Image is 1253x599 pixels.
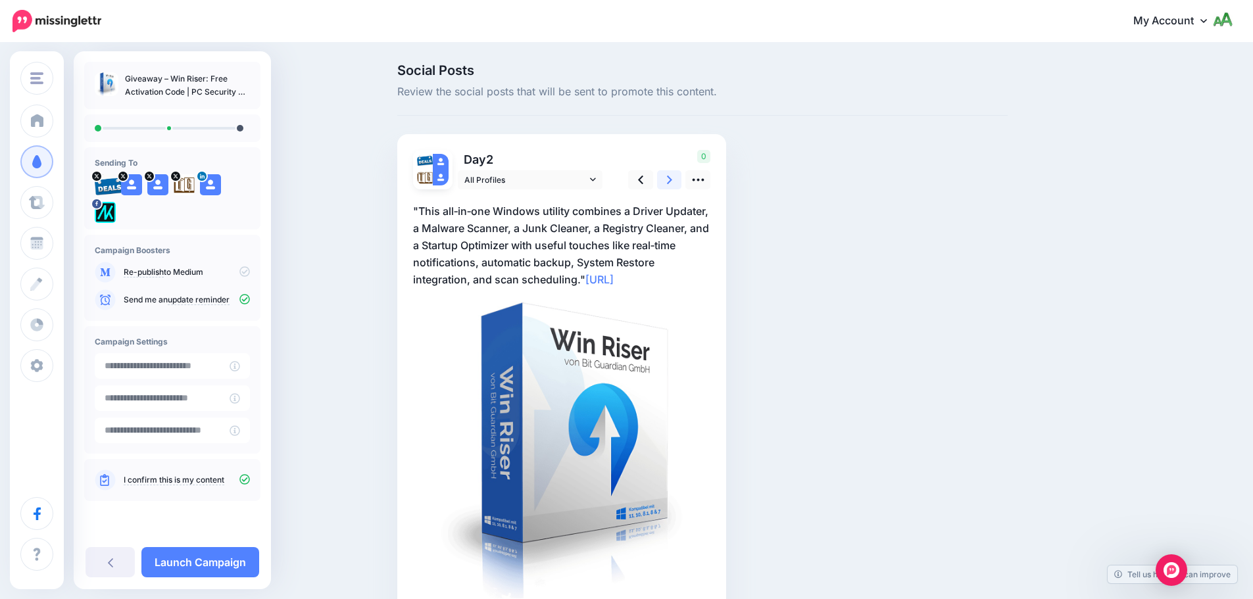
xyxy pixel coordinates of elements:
p: Send me an [124,294,250,306]
a: All Profiles [458,170,602,189]
img: Missinglettr [12,10,101,32]
p: Giveaway – Win Riser: Free Activation Code | PC Security & Performance Tool – for Windows [125,72,250,99]
img: user_default_image.png [147,174,168,195]
img: 95cf0fca748e57b5e67bba0a1d8b2b21-27699.png [95,174,124,195]
img: 95cf0fca748e57b5e67bba0a1d8b2b21-27699.png [417,154,433,166]
span: All Profiles [464,173,587,187]
span: Review the social posts that will be sent to promote this content. [397,84,1008,101]
a: update reminder [168,295,230,305]
img: d23e1626d6d17f8c3a826362b96b38fa_thumb.jpg [95,72,118,96]
span: 2 [486,153,493,166]
img: user_default_image.png [433,154,449,170]
img: user_default_image.png [121,174,142,195]
a: My Account [1120,5,1233,37]
h4: Sending To [95,158,250,168]
h4: Campaign Settings [95,337,250,347]
div: Open Intercom Messenger [1156,554,1187,586]
a: [URL] [585,273,614,286]
img: user_default_image.png [200,174,221,195]
p: "This all‑in‑one Windows utility combines a Driver Updater, a Malware Scanner, a Junk Cleaner, a ... [413,203,710,288]
img: agK0rCH6-27705.jpg [174,174,195,195]
span: Social Posts [397,64,1008,77]
img: menu.png [30,72,43,84]
img: 300371053_782866562685722_1733786435366177641_n-bsa128417.png [95,202,116,223]
a: Re-publish [124,267,164,277]
a: I confirm this is my content [124,475,224,485]
img: user_default_image.png [433,170,449,185]
img: d23e1626d6d17f8c3a826362b96b38fa.jpg [413,301,710,598]
img: agK0rCH6-27705.jpg [417,170,433,185]
p: to Medium [124,266,250,278]
h4: Campaign Boosters [95,245,250,255]
p: Day [458,150,604,169]
span: 0 [697,150,710,163]
a: Tell us how we can improve [1108,565,1237,583]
